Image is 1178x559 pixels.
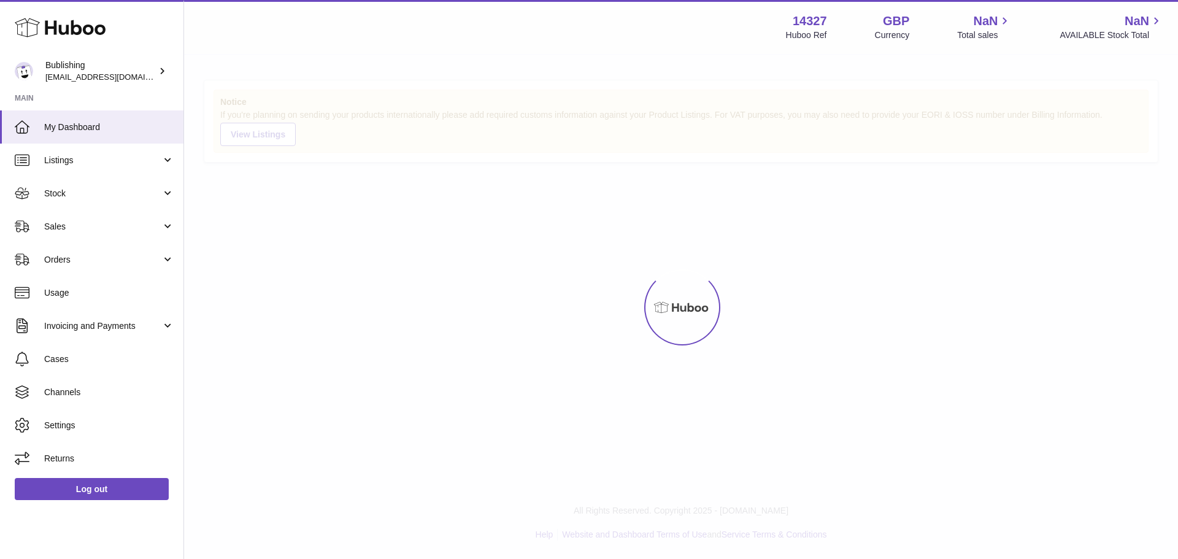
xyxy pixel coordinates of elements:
[44,387,174,398] span: Channels
[15,62,33,80] img: internalAdmin-14327@internal.huboo.com
[44,254,161,266] span: Orders
[45,72,180,82] span: [EMAIL_ADDRESS][DOMAIN_NAME]
[44,287,174,299] span: Usage
[786,29,827,41] div: Huboo Ref
[1125,13,1149,29] span: NaN
[15,478,169,500] a: Log out
[973,13,998,29] span: NaN
[44,320,161,332] span: Invoicing and Payments
[875,29,910,41] div: Currency
[44,420,174,431] span: Settings
[44,155,161,166] span: Listings
[883,13,909,29] strong: GBP
[44,121,174,133] span: My Dashboard
[45,60,156,83] div: Bublishing
[1060,29,1163,41] span: AVAILABLE Stock Total
[1060,13,1163,41] a: NaN AVAILABLE Stock Total
[44,188,161,199] span: Stock
[957,29,1012,41] span: Total sales
[957,13,1012,41] a: NaN Total sales
[44,221,161,233] span: Sales
[44,453,174,465] span: Returns
[44,353,174,365] span: Cases
[793,13,827,29] strong: 14327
